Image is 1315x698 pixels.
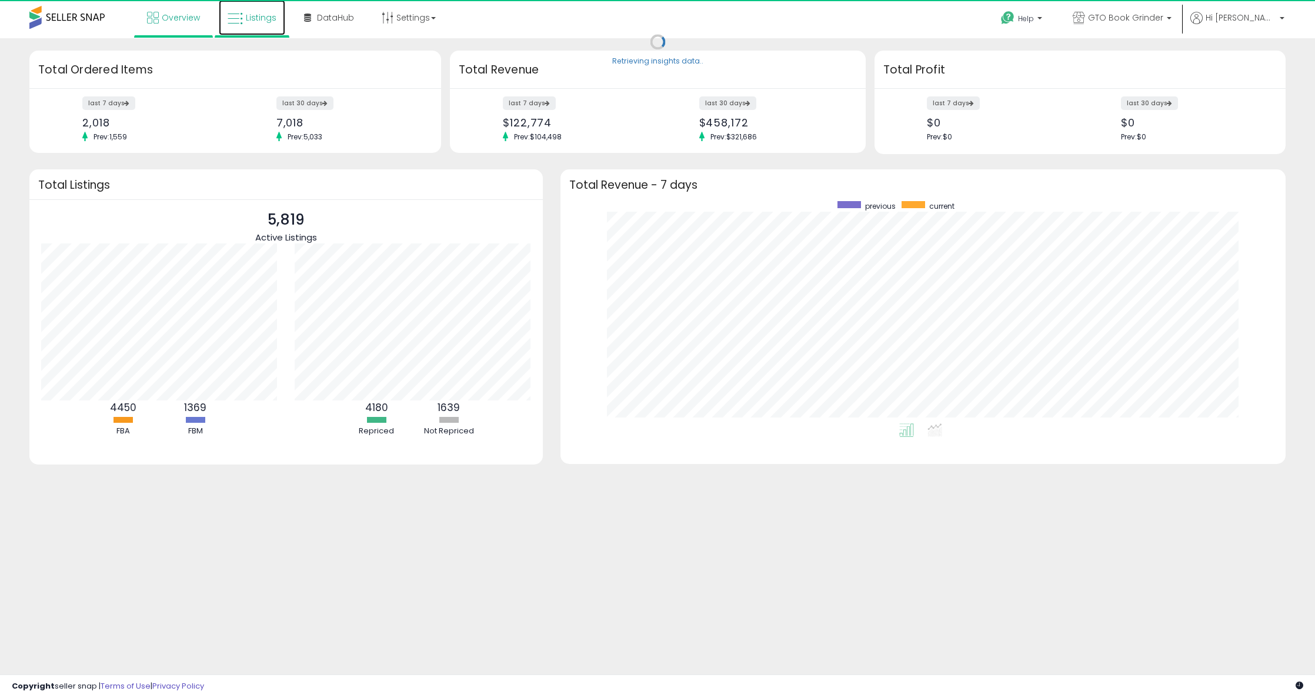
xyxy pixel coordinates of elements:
b: 1639 [438,400,460,415]
b: 4450 [110,400,136,415]
div: 7,018 [276,116,420,129]
h3: Total Listings [38,181,534,189]
div: FBA [88,426,158,437]
label: last 7 days [82,96,135,110]
span: Prev: 1,559 [88,132,133,142]
div: Repriced [341,426,412,437]
span: Prev: $0 [927,132,952,142]
span: Prev: $104,498 [508,132,568,142]
label: last 30 days [276,96,333,110]
span: Prev: 5,033 [282,132,328,142]
p: 5,819 [255,209,317,231]
a: Hi [PERSON_NAME] [1190,12,1284,38]
span: Overview [162,12,200,24]
span: Prev: $321,686 [705,132,763,142]
b: 4180 [365,400,388,415]
h3: Total Revenue [459,62,857,78]
label: last 30 days [699,96,756,110]
div: $122,774 [503,116,649,129]
a: Help [992,2,1054,38]
b: 1369 [184,400,206,415]
div: $0 [927,116,1071,129]
div: FBM [160,426,231,437]
span: Prev: $0 [1121,132,1146,142]
div: 2,018 [82,116,226,129]
div: Retrieving insights data.. [612,56,703,67]
label: last 7 days [927,96,980,110]
span: Hi [PERSON_NAME] [1206,12,1276,24]
h3: Total Ordered Items [38,62,432,78]
div: $0 [1121,116,1265,129]
span: Active Listings [255,231,317,243]
div: Not Repriced [413,426,484,437]
label: last 7 days [503,96,556,110]
span: GTO Book Grinder [1088,12,1163,24]
h3: Total Profit [883,62,1277,78]
span: Listings [246,12,276,24]
span: current [929,201,954,211]
label: last 30 days [1121,96,1178,110]
span: previous [865,201,896,211]
span: DataHub [317,12,354,24]
span: Help [1018,14,1034,24]
i: Get Help [1000,11,1015,25]
div: $458,172 [699,116,845,129]
h3: Total Revenue - 7 days [569,181,1277,189]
